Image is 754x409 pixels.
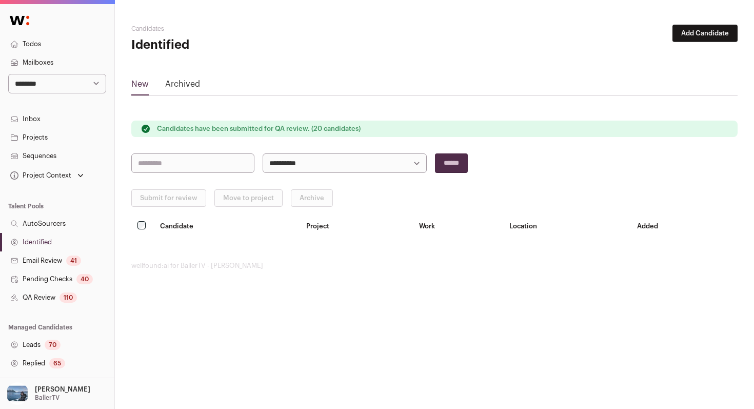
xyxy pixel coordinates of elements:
[413,215,503,237] th: Work
[154,215,300,237] th: Candidate
[45,340,61,350] div: 70
[6,382,29,405] img: 17109629-medium_jpg
[8,168,86,183] button: Open dropdown
[49,358,65,368] div: 65
[131,78,149,94] a: New
[672,25,738,42] button: Add Candidate
[35,394,59,402] p: BallerTV
[165,78,200,94] a: Archived
[4,10,35,31] img: Wellfound
[503,215,631,237] th: Location
[76,274,93,284] div: 40
[66,256,81,266] div: 41
[131,262,738,270] footer: wellfound:ai for BallerTV - [PERSON_NAME]
[300,215,413,237] th: Project
[631,215,738,237] th: Added
[35,385,90,394] p: [PERSON_NAME]
[131,25,333,33] h2: Candidates
[157,125,361,133] p: Candidates have been submitted for QA review. (20 candidates)
[131,37,333,53] h1: Identified
[8,171,71,180] div: Project Context
[59,293,77,303] div: 110
[4,382,92,405] button: Open dropdown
